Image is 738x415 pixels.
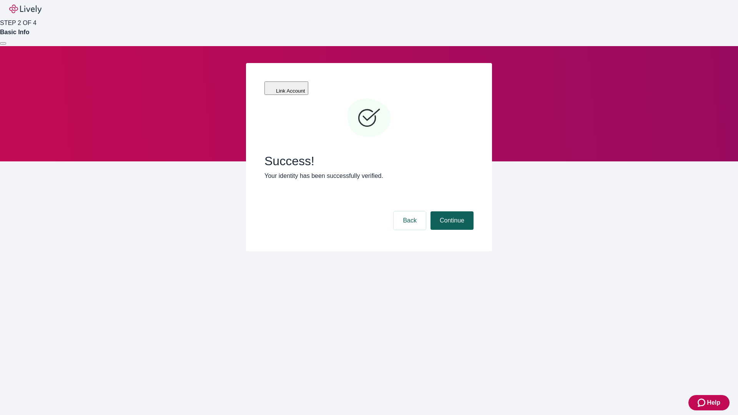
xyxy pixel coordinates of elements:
img: Lively [9,5,42,14]
span: Help [707,398,720,407]
p: Your identity has been successfully verified. [264,171,474,181]
svg: Zendesk support icon [698,398,707,407]
span: Success! [264,154,474,168]
button: Back [394,211,426,230]
button: Zendesk support iconHelp [688,395,730,410]
button: Link Account [264,81,308,95]
svg: Checkmark icon [346,95,392,141]
button: Continue [430,211,474,230]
